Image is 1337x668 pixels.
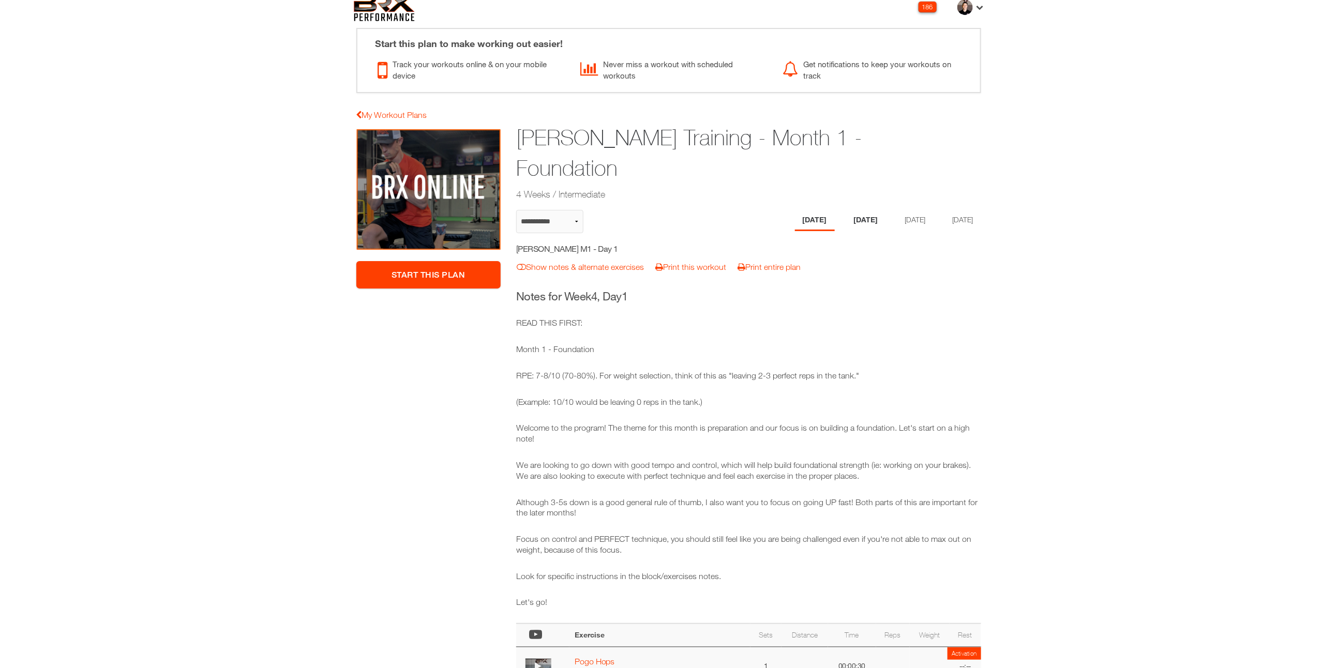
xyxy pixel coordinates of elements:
p: READ THIS FIRST: [516,317,981,328]
th: Time [828,624,876,647]
th: Weight [910,624,950,647]
p: Although 3-5s down is a good general rule of thumb, I also want you to focus on going UP fast! Bo... [516,497,981,519]
li: Day 4 [945,210,981,231]
p: Welcome to the program! The theme for this month is preparation and our focus is on building a fo... [516,422,981,444]
h3: Notes for Week , Day [516,289,981,305]
h1: [PERSON_NAME] Training - Month 1 - Foundation [516,123,901,184]
a: Start This Plan [356,261,501,289]
p: Let's go! [516,597,981,608]
div: Get notifications to keep your workouts on track [783,56,969,82]
a: My Workout Plans [356,110,427,119]
p: We are looking to go down with good tempo and control, which will help build foundational strengt... [516,460,981,481]
div: Never miss a workout with scheduled workouts [580,56,767,82]
p: (Example: 10/10 would be leaving 0 reps in the tank.) [516,397,981,407]
th: Exercise [569,624,750,647]
li: Day 2 [846,210,886,231]
li: Day 1 [795,210,835,231]
p: Focus on control and PERFECT technique, you should still feel like you are being challenged even ... [516,534,981,555]
li: Day 3 [897,210,934,231]
a: Print this workout [655,262,726,271]
td: Activation [948,647,981,660]
th: Reps [876,624,910,647]
img: Brendan Jedlicka Training - Month 1 - Foundation [356,129,501,251]
div: Track your workouts online & on your mobile device [378,56,565,82]
a: Pogo Hops [575,657,615,666]
h2: 4 Weeks / Intermediate [516,188,901,201]
div: 186 [919,2,937,12]
p: Month 1 - Foundation [516,344,981,355]
a: Print entire plan [738,262,801,271]
span: 4 [591,290,597,303]
th: Distance [782,624,828,647]
p: RPE: 7-8/10 (70-80%). For weight selection, think of this as "leaving 2-3 perfect reps in the tank." [516,370,981,381]
div: Start this plan to make working out easier! [365,29,972,51]
h5: [PERSON_NAME] M1 - Day 1 [516,243,701,254]
th: Rest [950,624,981,647]
th: Sets [750,624,782,647]
span: 1 [622,290,628,303]
a: Show notes & alternate exercises [517,262,644,271]
p: Look for specific instructions in the block/exercises notes. [516,571,981,582]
